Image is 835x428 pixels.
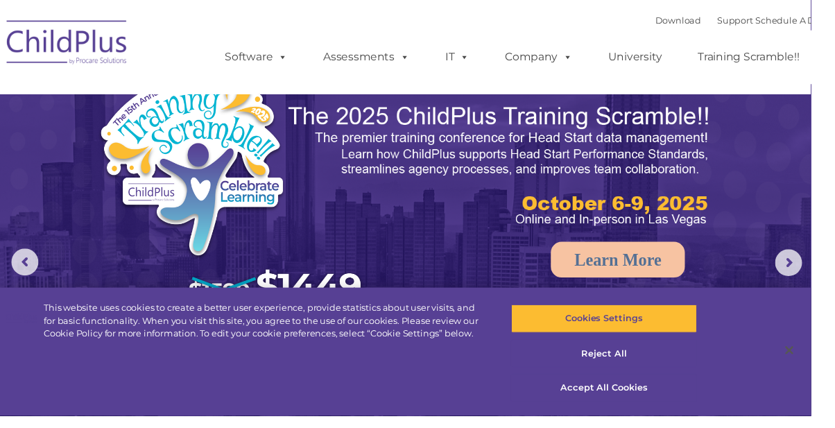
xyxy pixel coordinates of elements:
a: University [612,45,696,73]
a: Learn More [567,249,705,286]
a: Download [675,15,722,26]
a: Assessments [319,45,436,73]
button: Close [798,345,828,376]
div: This website uses cookies to create a better user experience, provide statistics about user visit... [45,310,501,351]
a: Support [739,15,775,26]
span: Last name [187,92,229,102]
button: Cookies Settings [526,314,718,343]
button: Accept All Cookies [526,385,718,414]
button: Reject All [526,350,718,379]
span: Phone number [187,148,246,159]
a: Software [218,45,310,73]
a: IT [445,45,497,73]
a: Company [506,45,603,73]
